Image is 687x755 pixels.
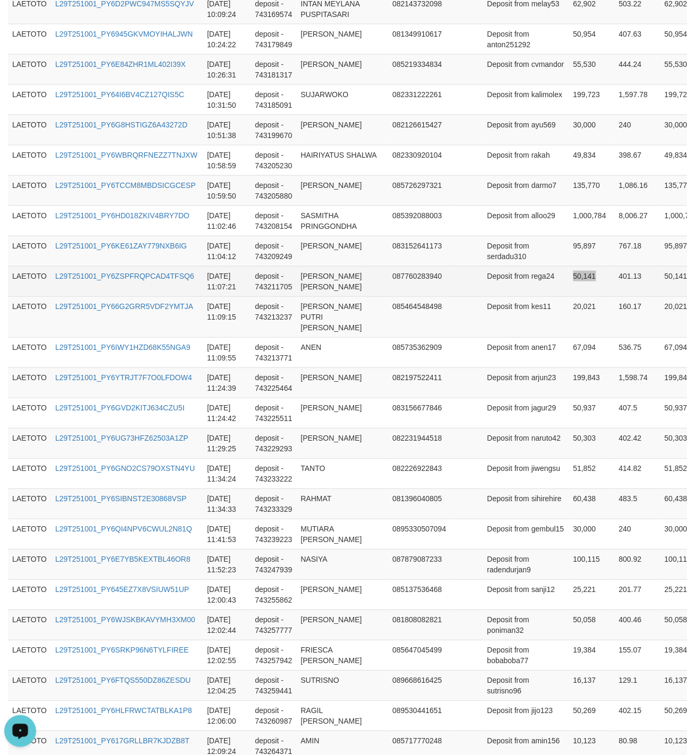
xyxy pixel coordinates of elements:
td: deposit - 743213771 [251,337,296,367]
a: L29T251001_PY6E84ZHR1ML402I39X [55,59,186,68]
td: [PERSON_NAME] [PERSON_NAME] [296,265,388,296]
a: L29T251001_PY6E7YB5KEXTBL46OR8 [55,554,191,563]
td: deposit - 743225464 [251,367,296,397]
td: Deposit from kes11 [483,296,569,337]
td: LAETOTO [8,639,51,670]
td: LAETOTO [8,488,51,518]
td: LAETOTO [8,205,51,235]
td: 082231944518 [388,427,454,458]
td: FRIESCA [PERSON_NAME] [296,639,388,670]
td: [DATE] 11:07:21 [203,265,251,296]
td: HAIRIYATUS SHALWA [296,144,388,175]
td: 50,954 [569,23,614,54]
td: 240 [614,114,660,144]
td: 30,000 [569,518,614,548]
td: 402.42 [614,427,660,458]
td: LAETOTO [8,367,51,397]
td: [DATE] 11:29:25 [203,427,251,458]
a: L29T251001_PY64I6BV4CZ127QIS5C [55,90,184,98]
td: [DATE] 10:59:50 [203,175,251,205]
td: 95,897 [569,235,614,265]
td: [PERSON_NAME] [296,54,388,84]
td: deposit - 743257777 [251,609,296,639]
td: LAETOTO [8,144,51,175]
td: Deposit from rakah [483,144,569,175]
td: Deposit from jagur29 [483,397,569,427]
td: Deposit from anen17 [483,337,569,367]
td: 129.1 [614,670,660,700]
td: LAETOTO [8,114,51,144]
td: 50,303 [569,427,614,458]
td: [DATE] 12:06:00 [203,700,251,730]
td: [PERSON_NAME] [296,609,388,639]
a: L29T251001_PY6SRKP96N6TYLFIREE [55,645,188,654]
td: LAETOTO [8,235,51,265]
td: MUTIARA [PERSON_NAME] [296,518,388,548]
td: deposit - 743209249 [251,235,296,265]
td: [DATE] 10:26:31 [203,54,251,84]
td: NASIYA [296,548,388,579]
td: 100,115 [569,548,614,579]
td: deposit - 743208154 [251,205,296,235]
td: LAETOTO [8,609,51,639]
td: LAETOTO [8,518,51,548]
td: Deposit from alloo29 [483,205,569,235]
td: 16,137 [569,670,614,700]
td: Deposit from sanji12 [483,579,569,609]
td: [DATE] 11:52:23 [203,548,251,579]
td: Deposit from serdadu310 [483,235,569,265]
td: LAETOTO [8,84,51,114]
td: deposit - 743205230 [251,144,296,175]
td: [DATE] 11:09:15 [203,296,251,337]
td: 085392088003 [388,205,454,235]
td: 089668616425 [388,670,454,700]
td: [DATE] 10:24:22 [203,23,251,54]
td: TANTO [296,458,388,488]
td: SUTRISNO [296,670,388,700]
td: 199,843 [569,367,614,397]
td: deposit - 743257942 [251,639,296,670]
td: 25,221 [569,579,614,609]
td: [DATE] 11:04:12 [203,235,251,265]
td: 082331222261 [388,84,454,114]
td: deposit - 743260987 [251,700,296,730]
td: 55,530 [569,54,614,84]
td: [PERSON_NAME] [296,397,388,427]
td: 087879087233 [388,548,454,579]
td: 67,094 [569,337,614,367]
td: Deposit from anton251292 [483,23,569,54]
a: L29T251001_PY645EZ7X8VSIUW51UP [55,585,189,593]
td: 50,058 [569,609,614,639]
a: L29T251001_PY6WBRQRFNEZZ7TNJXW [55,150,197,159]
button: Open LiveChat chat widget [4,4,36,36]
td: 085647045499 [388,639,454,670]
td: Deposit from sihirehire [483,488,569,518]
td: deposit - 743179849 [251,23,296,54]
td: [DATE] 12:04:25 [203,670,251,700]
td: LAETOTO [8,458,51,488]
td: [PERSON_NAME] PUTRI [PERSON_NAME] [296,296,388,337]
a: L29T251001_PY6YTRJT7F7O0LFDOW4 [55,373,192,381]
td: 8,006.27 [614,205,660,235]
td: 135,770 [569,175,614,205]
td: Deposit from poniman32 [483,609,569,639]
td: deposit - 743233222 [251,458,296,488]
td: Deposit from radendurjan9 [483,548,569,579]
td: [DATE] 11:02:46 [203,205,251,235]
td: 199,723 [569,84,614,114]
td: 1,597.78 [614,84,660,114]
td: deposit - 743181317 [251,54,296,84]
td: 400.46 [614,609,660,639]
td: deposit - 743185091 [251,84,296,114]
td: deposit - 743199670 [251,114,296,144]
td: Deposit from kalimolex [483,84,569,114]
td: 081808082821 [388,609,454,639]
a: L29T251001_PY6GNO2CS79OXSTN4YU [55,464,195,472]
td: 087760283940 [388,265,454,296]
td: 083156677846 [388,397,454,427]
td: 082330920104 [388,144,454,175]
td: [DATE] 11:34:33 [203,488,251,518]
td: Deposit from sutrisno96 [483,670,569,700]
td: 49,834 [569,144,614,175]
td: Deposit from jiwengsu [483,458,569,488]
